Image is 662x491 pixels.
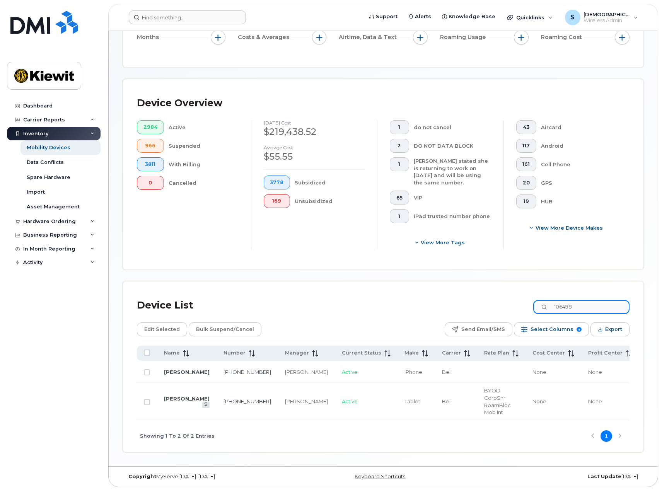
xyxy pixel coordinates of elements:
[588,369,602,375] span: None
[137,295,193,315] div: Device List
[601,430,612,442] button: Page 1
[414,191,491,205] div: VIP
[143,124,157,130] span: 2984
[364,9,403,24] a: Support
[415,13,431,20] span: Alerts
[144,324,180,335] span: Edit Selected
[285,349,309,356] span: Manager
[137,157,164,171] button: 3811
[403,9,437,24] a: Alerts
[295,194,365,208] div: Unsubsidized
[264,176,290,189] button: 3778
[541,33,584,41] span: Roaming Cost
[264,194,290,208] button: 169
[590,322,630,336] button: Export
[404,369,422,375] span: iPhone
[270,198,283,204] span: 169
[570,13,575,22] span: S
[541,120,617,134] div: Aircard
[404,349,419,356] span: Make
[143,180,157,186] span: 0
[516,120,537,134] button: 43
[421,239,465,246] span: View more tags
[169,120,239,134] div: Active
[414,120,491,134] div: do not cancel
[224,369,271,375] a: [PHONE_NUMBER]
[587,474,621,479] strong: Last Update
[238,33,292,41] span: Costs & Averages
[164,349,180,356] span: Name
[414,139,491,153] div: DO NOT DATA BLOCK
[396,195,403,201] span: 65
[541,139,617,153] div: Android
[588,398,602,404] span: None
[390,191,409,205] button: 65
[164,396,210,402] a: [PERSON_NAME]
[137,93,222,113] div: Device Overview
[140,430,215,442] span: Showing 1 To 2 Of 2 Entries
[129,10,246,24] input: Find something...
[442,369,452,375] span: Bell
[541,157,617,171] div: Cell Phone
[404,398,420,404] span: Tablet
[522,198,530,205] span: 19
[390,157,409,171] button: 1
[396,161,403,167] span: 1
[264,120,365,125] h4: [DATE] cost
[461,324,505,335] span: Send Email/SMS
[536,224,603,232] span: View More Device Makes
[541,194,617,208] div: HUB
[270,179,283,186] span: 3778
[396,143,403,149] span: 2
[445,322,512,336] button: Send Email/SMS
[285,398,328,405] div: [PERSON_NAME]
[264,150,365,163] div: $55.55
[440,33,488,41] span: Roaming Usage
[414,209,491,223] div: iPad trusted number phone
[342,369,358,375] span: Active
[442,398,452,404] span: Bell
[532,349,565,356] span: Cost Center
[169,139,239,153] div: Suspended
[295,176,365,189] div: Subsidized
[123,474,296,480] div: MyServe [DATE]–[DATE]
[137,139,164,153] button: 966
[541,176,617,190] div: GPS
[137,176,164,190] button: 0
[514,322,589,336] button: Select Columns 9
[390,235,491,249] button: View more tags
[516,157,537,171] button: 161
[516,221,618,235] button: View More Device Makes
[605,324,622,335] span: Export
[522,143,530,149] span: 117
[137,120,164,134] button: 2984
[470,474,644,480] div: [DATE]
[588,349,623,356] span: Profit Center
[584,17,630,24] span: Wireless Admin
[202,402,210,408] a: View Last Bill
[560,10,643,25] div: Shamus.Westra
[396,124,403,130] span: 1
[396,213,403,220] span: 1
[390,209,409,223] button: 1
[532,369,546,375] span: None
[355,474,405,479] a: Keyboard Shortcuts
[531,324,573,335] span: Select Columns
[522,180,530,186] span: 20
[224,398,271,404] a: [PHONE_NUMBER]
[143,161,157,167] span: 3811
[516,176,537,190] button: 20
[522,161,530,167] span: 161
[189,322,261,336] button: Bulk Suspend/Cancel
[484,349,509,356] span: Rate Plan
[376,13,398,20] span: Support
[532,398,546,404] span: None
[196,324,254,335] span: Bulk Suspend/Cancel
[522,124,530,130] span: 43
[224,349,246,356] span: Number
[169,176,239,190] div: Cancelled
[128,474,156,479] strong: Copyright
[342,349,381,356] span: Current Status
[264,125,365,138] div: $219,438.52
[143,143,157,149] span: 966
